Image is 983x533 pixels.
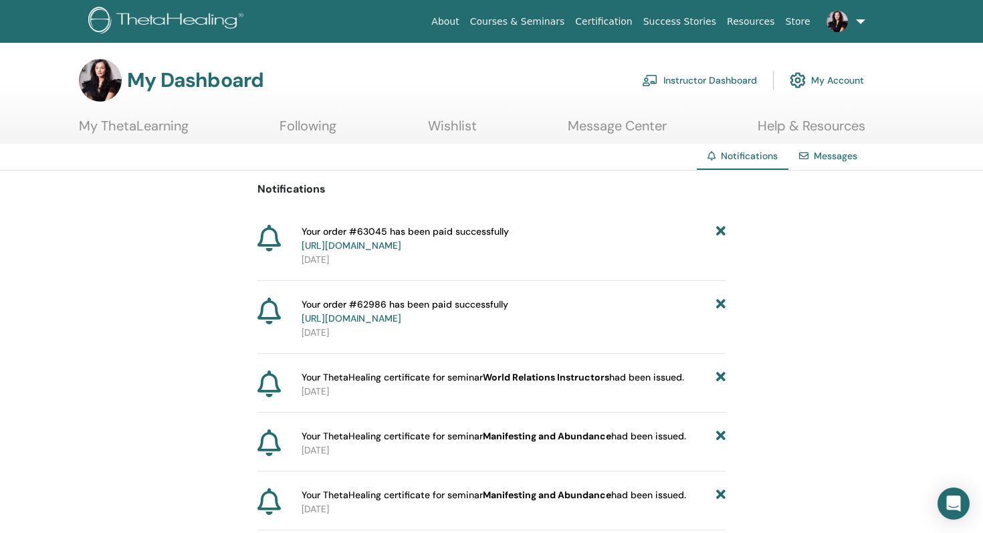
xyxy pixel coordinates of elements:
[302,488,686,502] span: Your ThetaHealing certificate for seminar had been issued.
[127,68,263,92] h3: My Dashboard
[302,443,726,457] p: [DATE]
[938,488,970,520] div: Open Intercom Messenger
[758,118,865,144] a: Help & Resources
[568,118,667,144] a: Message Center
[79,59,122,102] img: default.jpg
[483,430,611,442] b: Manifesting and Abundance
[642,74,658,86] img: chalkboard-teacher.svg
[790,66,864,95] a: My Account
[79,118,189,144] a: My ThetaLearning
[638,9,722,34] a: Success Stories
[302,253,726,267] p: [DATE]
[302,429,686,443] span: Your ThetaHealing certificate for seminar had been issued.
[780,9,816,34] a: Store
[257,181,726,197] p: Notifications
[465,9,570,34] a: Courses & Seminars
[302,239,401,251] a: [URL][DOMAIN_NAME]
[302,225,509,253] span: Your order #63045 has been paid successfully
[483,371,609,383] b: World Relations Instructors
[642,66,757,95] a: Instructor Dashboard
[426,9,464,34] a: About
[302,370,684,385] span: Your ThetaHealing certificate for seminar had been issued.
[428,118,477,144] a: Wishlist
[280,118,336,144] a: Following
[302,502,726,516] p: [DATE]
[790,69,806,92] img: cog.svg
[302,385,726,399] p: [DATE]
[302,312,401,324] a: [URL][DOMAIN_NAME]
[302,298,508,326] span: Your order #62986 has been paid successfully
[483,489,611,501] b: Manifesting and Abundance
[88,7,248,37] img: logo.png
[721,150,778,162] span: Notifications
[302,326,726,340] p: [DATE]
[570,9,637,34] a: Certification
[814,150,857,162] a: Messages
[722,9,780,34] a: Resources
[827,11,848,32] img: default.jpg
